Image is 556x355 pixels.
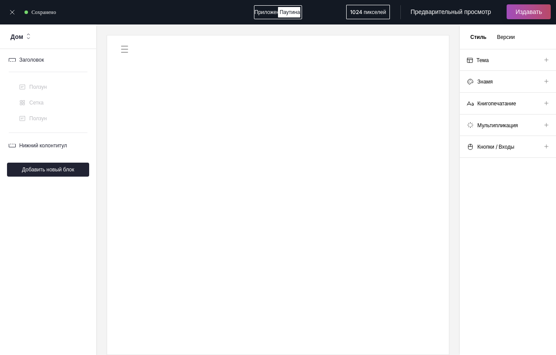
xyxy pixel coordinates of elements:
[477,144,514,150] span: Кнопки / Входы
[477,100,516,107] span: Книгопечатание
[410,8,491,15] font: Предварительный просмотр
[350,9,386,15] font: 1024 пикселей
[497,34,515,40] h4: Версии
[477,122,518,129] span: Мультипликация
[254,6,278,19] div: Приложение
[476,57,489,63] span: Тема
[477,78,493,85] span: Знамя
[278,6,302,19] div: Паутина
[507,4,551,19] button: Издавать
[470,34,486,40] h4: Стиль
